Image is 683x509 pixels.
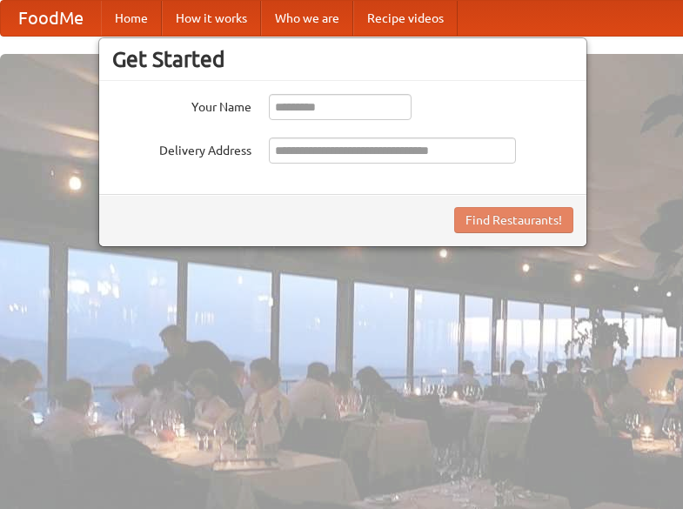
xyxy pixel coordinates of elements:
[162,1,261,36] a: How it works
[454,207,573,233] button: Find Restaurants!
[353,1,458,36] a: Recipe videos
[101,1,162,36] a: Home
[261,1,353,36] a: Who we are
[112,94,251,116] label: Your Name
[1,1,101,36] a: FoodMe
[112,137,251,159] label: Delivery Address
[112,46,573,72] h3: Get Started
